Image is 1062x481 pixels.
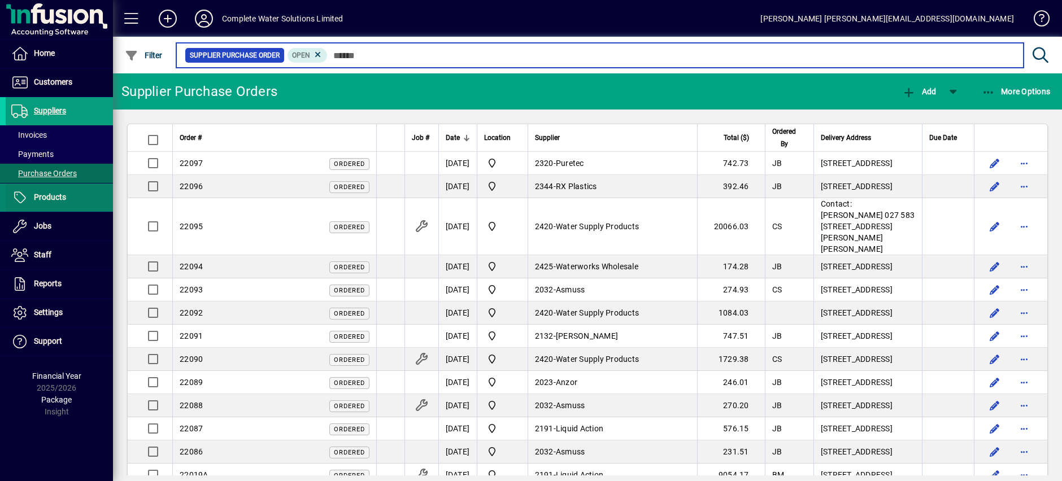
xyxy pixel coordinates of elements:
button: More options [1015,419,1033,438]
span: Open [292,51,310,59]
td: [STREET_ADDRESS] [813,440,922,463]
span: JB [772,378,782,387]
span: Ordered [334,426,365,433]
button: Edit [986,373,1004,391]
button: Edit [986,443,1004,461]
span: 2032 [535,285,554,294]
td: [DATE] [438,394,477,417]
td: 1084.03 [697,301,765,325]
div: Supplier [535,132,690,144]
span: Motueka [484,445,521,458]
a: Invoices [6,125,113,145]
td: - [528,301,697,325]
td: - [528,348,697,371]
button: More Options [979,81,1054,102]
td: [DATE] [438,175,477,198]
button: Edit [986,257,1004,276]
button: Add [150,8,186,29]
td: 742.73 [697,152,765,175]
span: JB [772,262,782,271]
span: Asmuss [556,401,585,410]
td: 231.51 [697,440,765,463]
td: Contact: [PERSON_NAME] 027 583 [STREET_ADDRESS][PERSON_NAME][PERSON_NAME] [813,198,922,255]
span: Job # [412,132,429,144]
td: 274.93 [697,278,765,301]
span: 22089 [180,378,203,387]
span: Asmuss [556,447,585,456]
span: Asmuss [556,285,585,294]
a: Products [6,183,113,212]
span: 2320 [535,159,554,168]
span: JB [772,182,782,191]
span: Waterworks Wholesale [556,262,638,271]
div: [PERSON_NAME] [PERSON_NAME][EMAIL_ADDRESS][DOMAIN_NAME] [760,10,1014,28]
td: [STREET_ADDRESS] [813,348,922,371]
td: [STREET_ADDRESS] [813,301,922,325]
span: 22093 [180,285,203,294]
span: Ordered [334,403,365,410]
button: More options [1015,257,1033,276]
span: JB [772,401,782,410]
button: More options [1015,304,1033,322]
span: Purchase Orders [11,169,77,178]
span: Ordered [334,356,365,364]
span: CS [772,355,782,364]
button: Profile [186,8,222,29]
button: More options [1015,350,1033,368]
td: 1729.38 [697,348,765,371]
td: [STREET_ADDRESS] [813,325,922,348]
span: Motueka [484,399,521,412]
button: More options [1015,396,1033,414]
button: More options [1015,154,1033,172]
td: 20066.03 [697,198,765,255]
div: Due Date [929,132,967,144]
button: Edit [986,396,1004,414]
a: Support [6,327,113,356]
td: [STREET_ADDRESS] [813,371,922,394]
td: - [528,255,697,278]
span: More Options [982,87,1051,96]
div: Ordered By [772,125,807,150]
td: - [528,394,697,417]
span: 2191 [535,424,554,433]
span: Ordered [334,160,365,168]
div: Date [446,132,470,144]
span: Puretec [556,159,584,168]
span: Package [41,395,72,404]
div: Complete Water Solutions Limited [222,10,343,28]
td: 576.15 [697,417,765,440]
td: [DATE] [438,325,477,348]
td: [STREET_ADDRESS] [813,255,922,278]
td: [STREET_ADDRESS] [813,175,922,198]
td: [DATE] [438,255,477,278]
button: More options [1015,177,1033,195]
td: 174.28 [697,255,765,278]
span: JB [772,331,782,340]
span: Add [902,87,936,96]
span: 2023 [535,378,554,387]
span: Total ($) [724,132,749,144]
span: Ordered [334,379,365,387]
span: 2420 [535,308,554,317]
span: 22092 [180,308,203,317]
span: Ordered [334,287,365,294]
span: JB [772,159,782,168]
span: Anzor [556,378,577,387]
span: 2420 [535,355,554,364]
mat-chip: Completion Status: Open [288,48,328,63]
span: Settings [34,308,63,317]
span: Motueka [484,422,521,435]
button: Edit [986,177,1004,195]
span: 2420 [535,222,554,231]
span: Liquid Action [556,424,603,433]
span: Ordered [334,264,365,271]
span: Motueka [484,260,521,273]
a: Reports [6,270,113,298]
span: Motueka [484,283,521,296]
a: Customers [6,68,113,97]
span: 22086 [180,447,203,456]
span: 2032 [535,447,554,456]
span: Location [484,132,511,144]
span: Ordered [334,183,365,191]
td: [DATE] [438,152,477,175]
